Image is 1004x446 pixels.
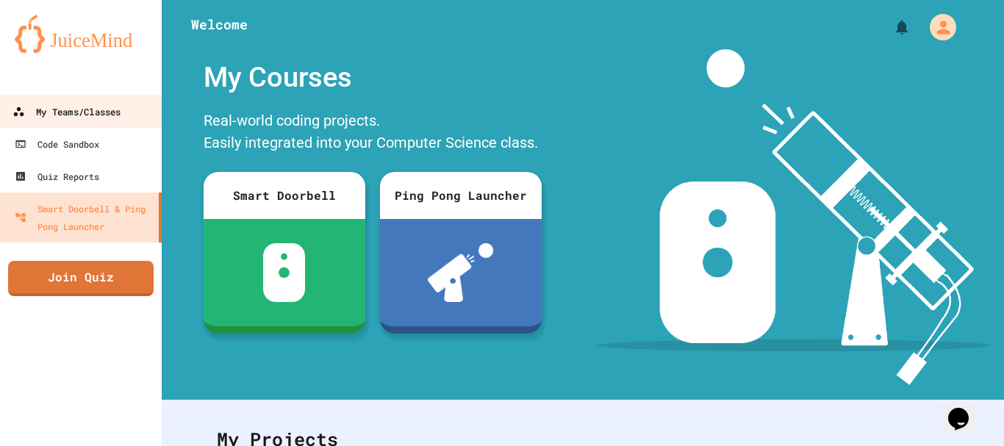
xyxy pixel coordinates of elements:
div: Ping Pong Launcher [380,172,542,219]
div: My Teams/Classes [12,103,121,121]
div: Smart Doorbell [204,172,365,219]
a: Join Quiz [8,261,154,296]
div: Smart Doorbell & Ping Pong Launcher [15,200,153,235]
div: My Courses [196,49,549,106]
img: ppl-with-ball.png [428,243,493,302]
div: My Notifications [866,15,914,40]
div: My Account [914,10,960,44]
div: Code Sandbox [15,135,99,153]
img: banner-image-my-projects.png [596,49,990,385]
img: sdb-white.svg [263,243,305,302]
div: Real-world coding projects. Easily integrated into your Computer Science class. [196,106,549,161]
img: logo-orange.svg [15,15,147,53]
iframe: chat widget [942,387,989,431]
div: Quiz Reports [15,168,99,185]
